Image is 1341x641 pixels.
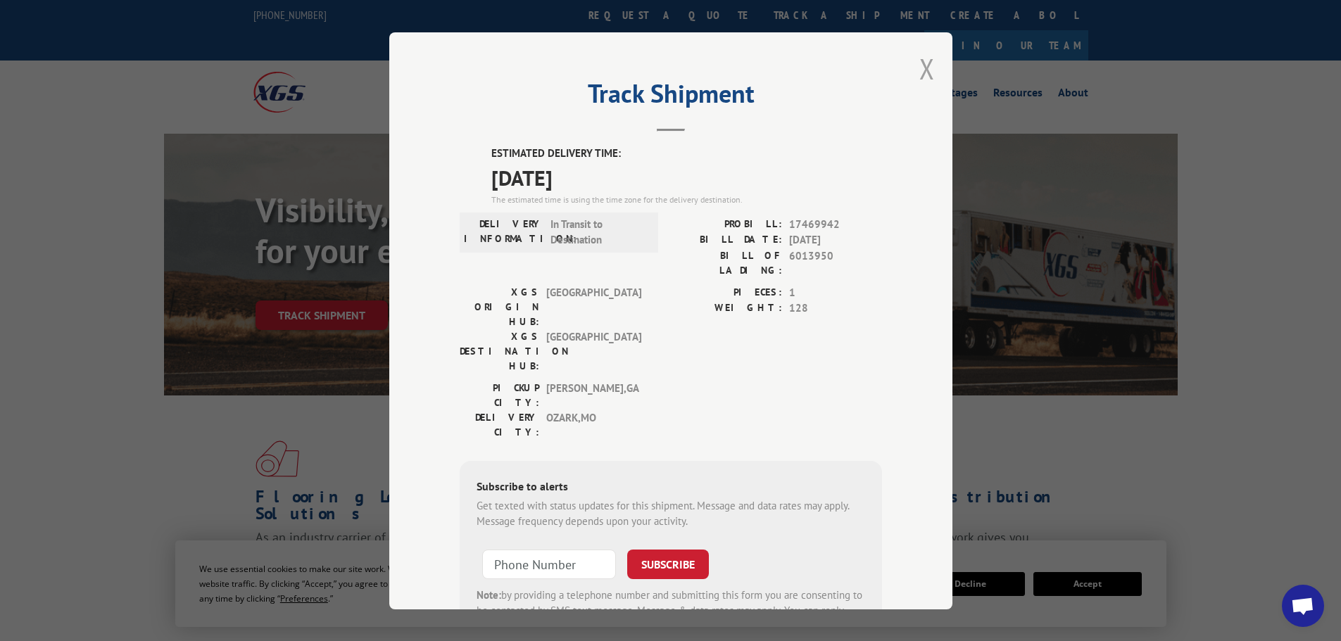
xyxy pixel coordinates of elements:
[477,477,865,497] div: Subscribe to alerts
[477,587,865,635] div: by providing a telephone number and submitting this form you are consenting to be contacted by SM...
[671,232,782,248] label: BILL DATE:
[919,50,935,87] button: Close modal
[460,84,882,110] h2: Track Shipment
[464,216,543,248] label: DELIVERY INFORMATION:
[671,216,782,232] label: PROBILL:
[460,380,539,410] label: PICKUP CITY:
[546,329,641,373] span: [GEOGRAPHIC_DATA]
[477,497,865,529] div: Get texted with status updates for this shipment. Message and data rates may apply. Message frequ...
[671,300,782,317] label: WEIGHT:
[491,161,882,193] span: [DATE]
[550,216,646,248] span: In Transit to Destination
[627,549,709,578] button: SUBSCRIBE
[546,410,641,439] span: OZARK , MO
[491,146,882,162] label: ESTIMATED DELIVERY TIME:
[546,284,641,329] span: [GEOGRAPHIC_DATA]
[789,300,882,317] span: 128
[671,284,782,300] label: PIECES:
[1282,585,1324,627] a: Open chat
[789,284,882,300] span: 1
[671,248,782,277] label: BILL OF LADING:
[491,193,882,205] div: The estimated time is using the time zone for the delivery destination.
[460,329,539,373] label: XGS DESTINATION HUB:
[789,232,882,248] span: [DATE]
[460,410,539,439] label: DELIVERY CITY:
[546,380,641,410] span: [PERSON_NAME] , GA
[482,549,616,578] input: Phone Number
[789,248,882,277] span: 6013950
[477,588,501,601] strong: Note:
[789,216,882,232] span: 17469942
[460,284,539,329] label: XGS ORIGIN HUB:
